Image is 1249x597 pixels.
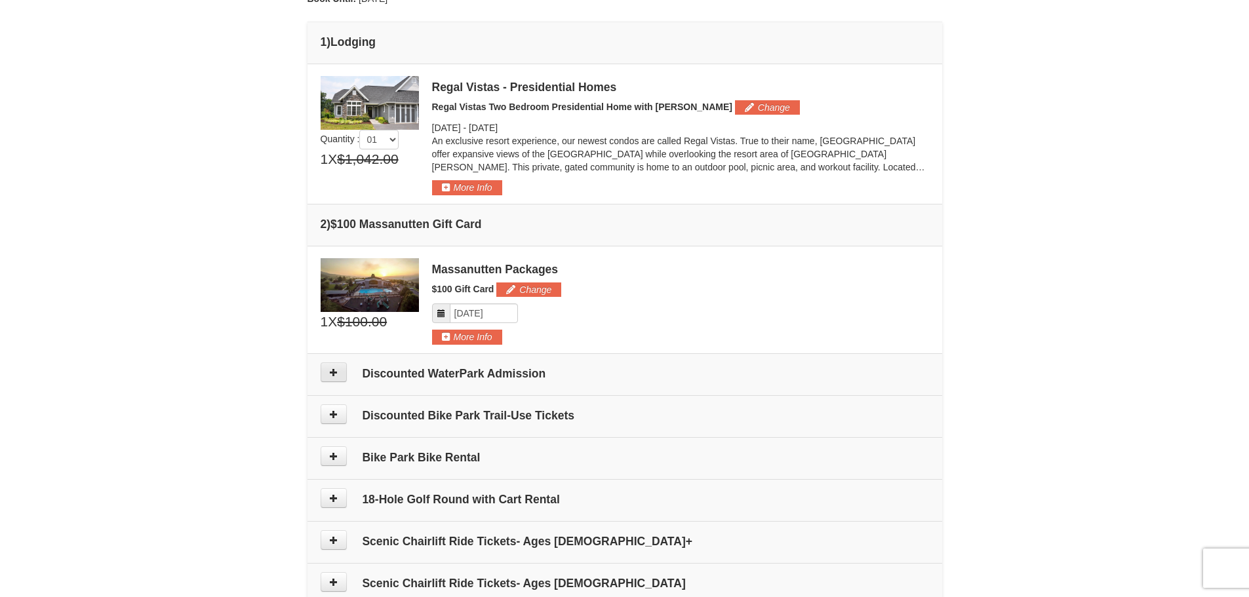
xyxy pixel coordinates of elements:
span: 1 [321,149,328,169]
h4: 1 Lodging [321,35,929,48]
button: More Info [432,330,502,344]
span: Regal Vistas Two Bedroom Presidential Home with [PERSON_NAME] [432,102,732,112]
span: $100.00 [337,312,387,332]
h4: Discounted Bike Park Trail-Use Tickets [321,409,929,422]
button: More Info [432,180,502,195]
h4: Discounted WaterPark Admission [321,367,929,380]
span: [DATE] [469,123,498,133]
span: $100 Gift Card [432,284,494,294]
h4: 2 $100 Massanutten Gift Card [321,218,929,231]
span: ) [327,35,330,48]
span: 1 [321,312,328,332]
h4: Bike Park Bike Rental [321,451,929,464]
span: X [328,149,337,169]
img: 6619879-1.jpg [321,258,419,312]
span: [DATE] [432,123,461,133]
p: An exclusive resort experience, our newest condos are called Regal Vistas. True to their name, [G... [432,134,929,174]
h4: 18-Hole Golf Round with Cart Rental [321,493,929,506]
button: Change [735,100,800,115]
span: X [328,312,337,332]
div: Massanutten Packages [432,263,929,276]
h4: Scenic Chairlift Ride Tickets- Ages [DEMOGRAPHIC_DATA]+ [321,535,929,548]
h4: Scenic Chairlift Ride Tickets- Ages [DEMOGRAPHIC_DATA] [321,577,929,590]
span: ) [327,218,330,231]
span: $1,042.00 [337,149,398,169]
span: Quantity : [321,134,399,144]
span: - [463,123,466,133]
button: Change [496,282,561,297]
div: Regal Vistas - Presidential Homes [432,81,929,94]
img: 19218991-1-902409a9.jpg [321,76,419,130]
